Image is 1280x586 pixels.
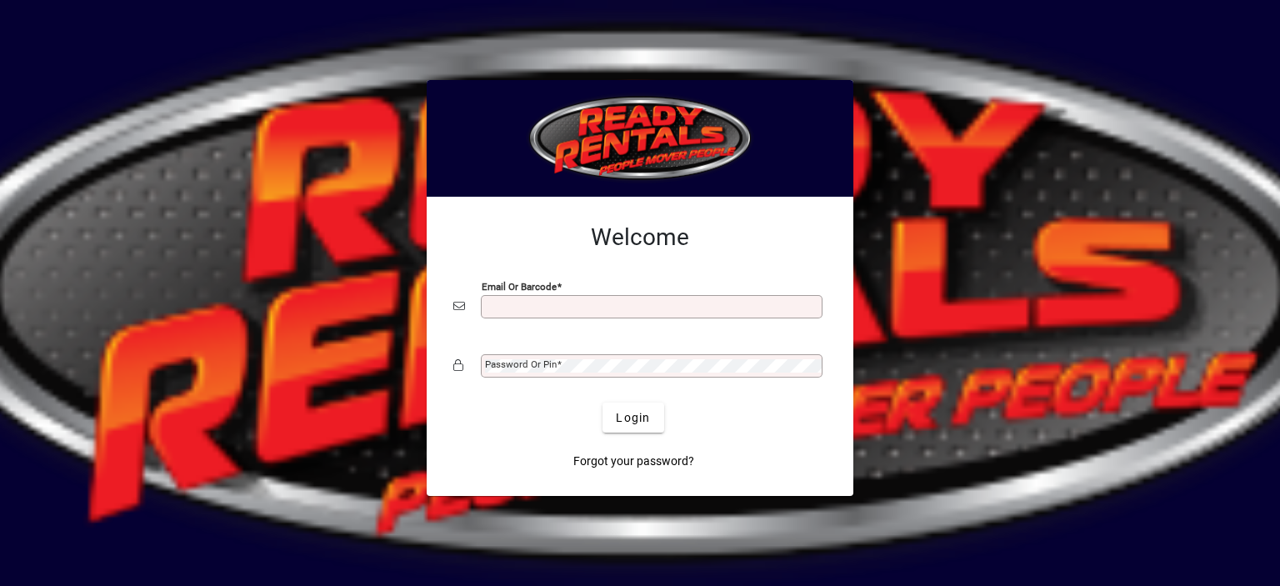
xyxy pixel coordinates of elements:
[602,403,663,433] button: Login
[616,409,650,427] span: Login
[567,446,701,476] a: Forgot your password?
[573,453,694,470] span: Forgot your password?
[485,358,557,370] mat-label: Password or Pin
[482,281,557,293] mat-label: Email or Barcode
[453,223,827,252] h2: Welcome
